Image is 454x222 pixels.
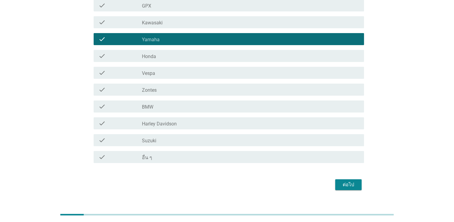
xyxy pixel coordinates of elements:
label: Kawasaki [142,20,163,26]
label: Suzuki [142,138,156,144]
label: Yamaha [142,37,160,43]
i: check [98,2,106,9]
i: check [98,69,106,76]
i: check [98,52,106,60]
i: check [98,35,106,43]
i: check [98,120,106,127]
i: check [98,137,106,144]
label: Zontes [142,87,157,93]
label: อื่น ๆ [142,155,152,161]
i: check [98,86,106,93]
label: GPX [142,3,151,9]
i: check [98,153,106,161]
label: Honda [142,54,156,60]
i: check [98,103,106,110]
label: Vespa [142,70,155,76]
div: ต่อไป [340,181,357,188]
button: ต่อไป [335,179,362,190]
i: check [98,19,106,26]
label: Harley Davidson [142,121,177,127]
label: BMW [142,104,153,110]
